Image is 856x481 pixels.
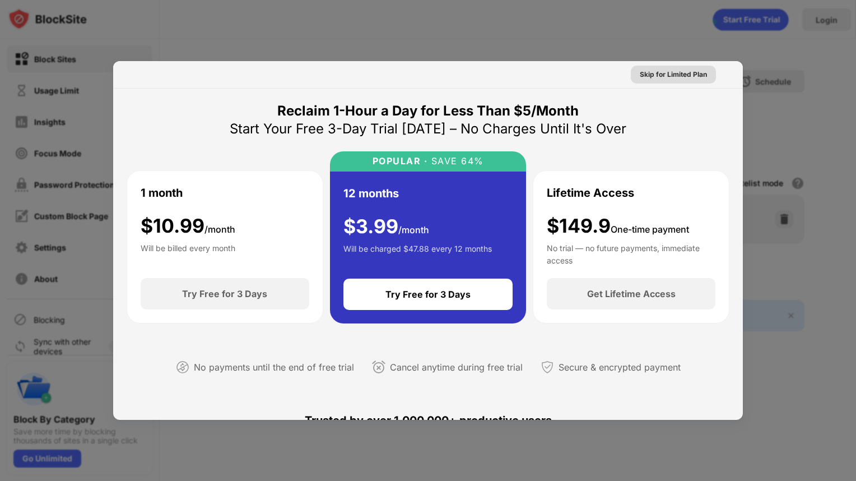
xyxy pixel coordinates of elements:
div: $ 10.99 [141,215,235,238]
div: SAVE 64% [427,156,484,166]
div: Try Free for 3 Days [385,289,471,300]
div: $149.9 [547,215,689,238]
div: Will be billed every month [141,242,235,265]
div: Start Your Free 3-Day Trial [DATE] – No Charges Until It's Over [230,120,626,138]
div: No trial — no future payments, immediate access [547,242,715,265]
div: Will be charged $47.88 every 12 months [343,243,492,265]
div: Lifetime Access [547,184,634,201]
div: Try Free for 3 Days [182,288,267,299]
div: Secure & encrypted payment [559,359,681,376]
span: /month [398,224,429,235]
div: 1 month [141,184,183,201]
div: Skip for Limited Plan [640,69,707,80]
div: Get Lifetime Access [587,288,676,299]
img: cancel-anytime [372,360,385,374]
div: 12 months [343,185,399,202]
img: secured-payment [541,360,554,374]
img: not-paying [176,360,189,374]
div: Cancel anytime during free trial [390,359,523,376]
div: POPULAR · [373,156,428,166]
div: Trusted by over 1,000,000+ productive users [127,394,729,447]
div: No payments until the end of free trial [194,359,354,376]
div: Reclaim 1-Hour a Day for Less Than $5/Month [277,102,579,120]
span: /month [204,224,235,235]
span: One-time payment [611,224,689,235]
div: $ 3.99 [343,215,429,238]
